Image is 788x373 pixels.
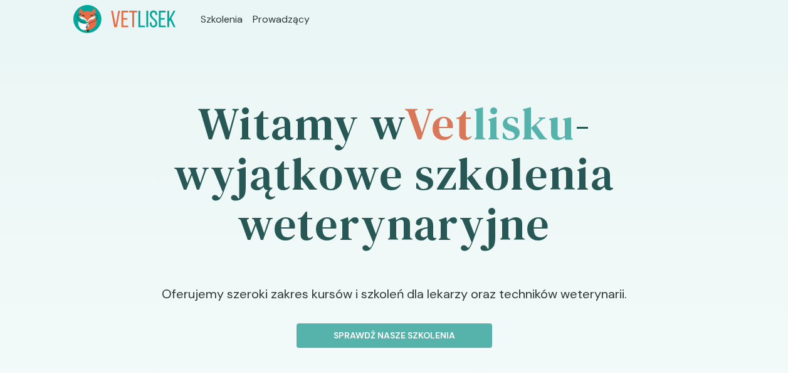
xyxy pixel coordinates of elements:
[307,329,481,342] p: Sprawdź nasze szkolenia
[253,12,310,27] a: Prowadzący
[473,92,575,154] span: lisku
[297,323,492,348] button: Sprawdź nasze szkolenia
[73,63,715,284] h1: Witamy w - wyjątkowe szkolenia weterynaryjne
[404,92,473,154] span: Vet
[132,284,657,323] p: Oferujemy szeroki zakres kursów i szkoleń dla lekarzy oraz techników weterynarii.
[201,12,243,27] a: Szkolenia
